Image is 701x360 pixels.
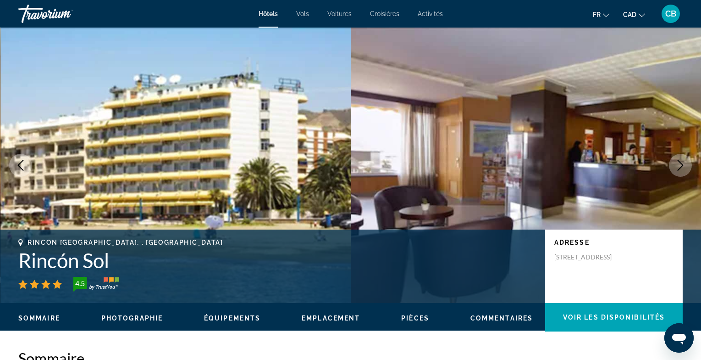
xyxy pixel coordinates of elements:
[28,239,223,246] span: Rincon [GEOGRAPHIC_DATA], , [GEOGRAPHIC_DATA]
[327,10,352,17] a: Voitures
[563,314,665,321] span: Voir les disponibilités
[659,4,683,23] button: User Menu
[259,10,278,17] a: Hôtels
[401,314,429,322] button: Pièces
[554,253,628,261] p: [STREET_ADDRESS]
[470,314,533,322] button: Commentaires
[664,323,694,353] iframe: Bouton de lancement de la fenêtre de messagerie
[623,11,636,18] span: CAD
[73,277,119,292] img: trustyou-badge-hor.svg
[18,314,60,322] button: Sommaire
[18,248,536,272] h1: Rincón Sol
[554,239,673,246] p: Adresse
[665,9,676,18] span: CB
[71,278,89,289] div: 4.5
[18,2,110,26] a: Travorium
[623,8,645,21] button: Change currency
[296,10,309,17] a: Vols
[593,11,601,18] span: fr
[669,154,692,177] button: Next image
[101,314,163,322] button: Photographie
[9,154,32,177] button: Previous image
[418,10,443,17] a: Activités
[370,10,399,17] a: Croisières
[302,314,360,322] button: Emplacement
[545,303,683,332] button: Voir les disponibilités
[204,314,260,322] button: Équipements
[593,8,609,21] button: Change language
